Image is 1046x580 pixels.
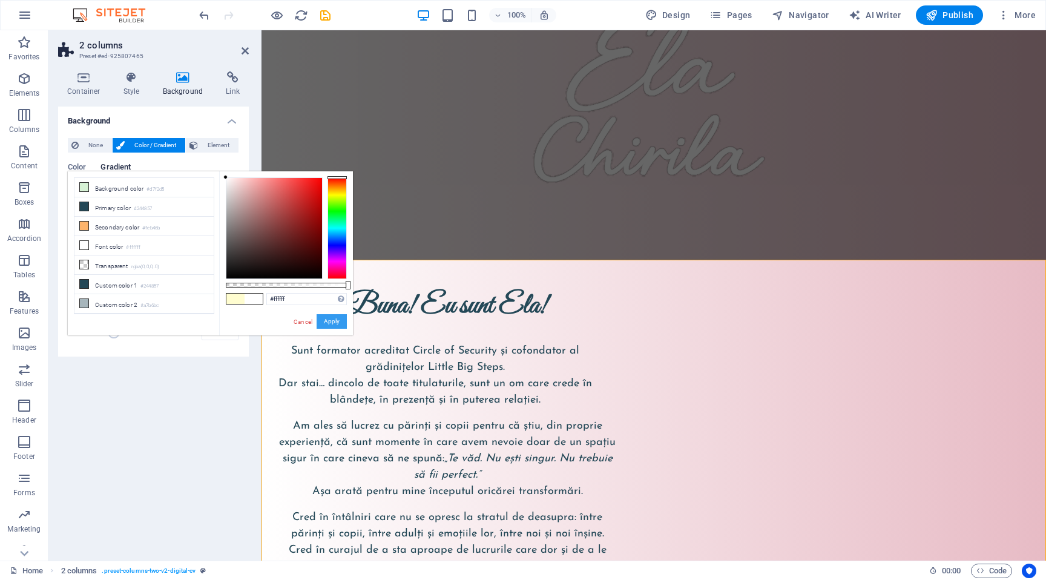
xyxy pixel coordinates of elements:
[74,197,214,217] li: Primary color
[12,343,37,352] p: Images
[142,224,160,232] small: #feb46b
[126,243,140,252] small: #ffffff
[539,10,550,21] i: On resize automatically adjust zoom level to fit chosen device.
[926,9,973,21] span: Publish
[709,9,752,21] span: Pages
[74,275,214,294] li: Custom color 1
[916,5,983,25] button: Publish
[8,52,39,62] p: Favorites
[74,217,214,236] li: Secondary color
[849,9,901,21] span: AI Writer
[844,5,906,25] button: AI Writer
[971,564,1012,578] button: Code
[705,5,757,25] button: Pages
[58,107,249,128] h4: Background
[202,138,235,153] span: Element
[317,314,347,329] button: Apply
[942,564,961,578] span: 00 00
[140,302,159,310] small: #a7b6bc
[114,71,154,97] h4: Style
[74,178,214,197] li: Background color
[197,8,211,22] button: undo
[68,329,114,335] label: Duration
[640,5,696,25] div: Design (Ctrl+Alt+Y)
[489,8,532,22] button: 100%
[82,138,108,153] span: None
[929,564,961,578] h6: Session time
[200,567,206,574] i: This element is a customizable preset
[146,185,164,194] small: #d7f2d5
[79,51,225,62] h3: Preset #ed-925807465
[10,306,39,316] p: Features
[950,566,952,575] span: :
[245,294,263,304] span: #ffffff
[186,138,238,153] button: Element
[993,5,1041,25] button: More
[102,564,196,578] span: . preset-columns-two-v2-digital-cv
[15,197,35,207] p: Boxes
[1022,564,1036,578] button: Usercentrics
[154,71,217,97] h4: Background
[100,160,131,177] span: Gradient
[318,8,332,22] i: Save (Ctrl+S)
[197,8,211,22] i: Undo: Change background color (Ctrl+Z)
[74,236,214,255] li: Font color
[998,9,1036,21] span: More
[140,282,159,291] small: #244857
[79,40,249,51] h2: 2 columns
[292,317,314,326] a: Cancel
[640,5,696,25] button: Design
[226,294,245,304] span: #fffdd0
[10,564,43,578] a: Click to cancel selection. Double-click to open Pages
[7,234,41,243] p: Accordion
[269,8,284,22] button: Click here to leave preview mode and continue editing
[294,8,308,22] i: Reload page
[113,138,185,153] button: Color / Gradient
[767,5,834,25] button: Navigator
[7,524,41,534] p: Marketing
[128,138,182,153] span: Color / Gradient
[645,9,691,21] span: Design
[58,71,114,97] h4: Container
[68,138,112,153] button: None
[13,488,35,498] p: Forms
[11,161,38,171] p: Content
[15,379,34,389] p: Slider
[13,452,35,461] p: Footer
[131,263,160,271] small: rgba(0,0,0,.0)
[134,205,152,213] small: #244857
[9,88,40,98] p: Elements
[61,564,97,578] span: Click to select. Double-click to edit
[9,125,39,134] p: Columns
[294,8,308,22] button: reload
[74,294,214,314] li: Custom color 2
[772,9,829,21] span: Navigator
[12,415,36,425] p: Header
[217,71,249,97] h4: Link
[70,8,160,22] img: Editor Logo
[318,8,332,22] button: save
[13,270,35,280] p: Tables
[976,564,1007,578] span: Code
[68,160,86,177] span: Color
[507,8,527,22] h6: 100%
[74,255,214,275] li: Transparent
[61,564,206,578] nav: breadcrumb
